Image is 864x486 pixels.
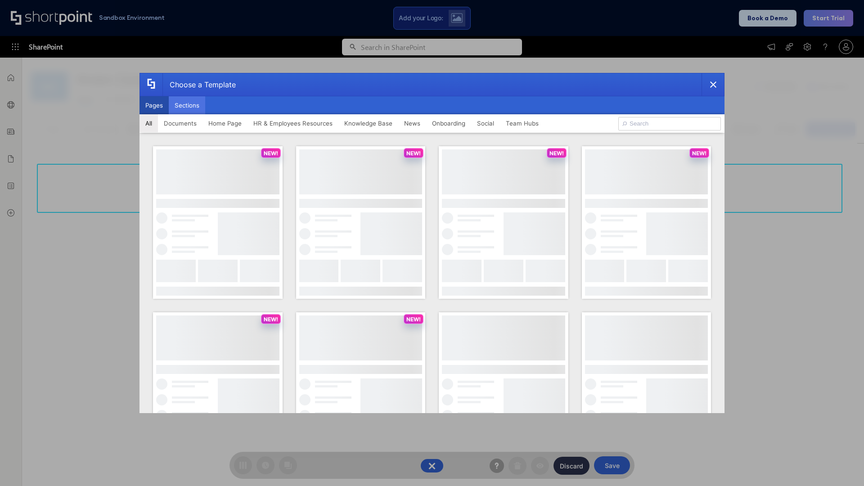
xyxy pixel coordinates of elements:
[139,73,724,413] div: template selector
[406,316,421,323] p: NEW!
[471,114,500,132] button: Social
[139,96,169,114] button: Pages
[202,114,247,132] button: Home Page
[500,114,544,132] button: Team Hubs
[247,114,338,132] button: HR & Employees Resources
[426,114,471,132] button: Onboarding
[549,150,564,157] p: NEW!
[162,73,236,96] div: Choose a Template
[158,114,202,132] button: Documents
[338,114,398,132] button: Knowledge Base
[406,150,421,157] p: NEW!
[692,150,706,157] p: NEW!
[264,150,278,157] p: NEW!
[398,114,426,132] button: News
[169,96,205,114] button: Sections
[819,443,864,486] iframe: Chat Widget
[264,316,278,323] p: NEW!
[139,114,158,132] button: All
[618,117,721,130] input: Search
